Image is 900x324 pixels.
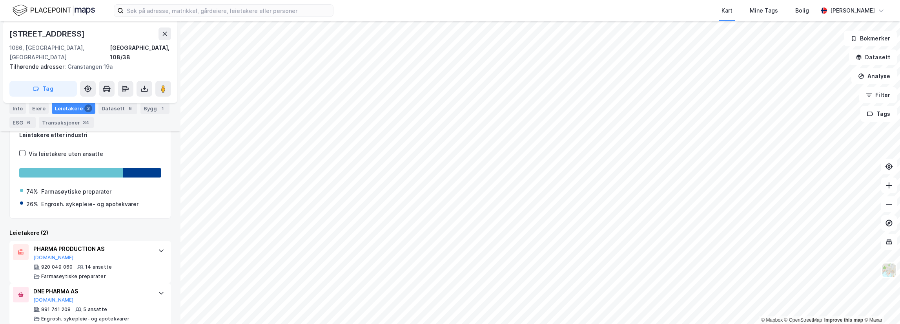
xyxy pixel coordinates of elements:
[26,200,38,209] div: 26%
[9,63,67,70] span: Tilhørende adresser:
[84,104,92,112] div: 2
[721,6,732,15] div: Kart
[13,4,95,17] img: logo.f888ab2527a4732fd821a326f86c7f29.svg
[85,264,112,270] div: 14 ansatte
[52,103,95,114] div: Leietakere
[851,68,897,84] button: Analyse
[861,286,900,324] div: Kontrollprogram for chat
[859,87,897,103] button: Filter
[126,104,134,112] div: 6
[33,287,150,296] div: DNE PHARMA AS
[861,286,900,324] iframe: Chat Widget
[795,6,809,15] div: Bolig
[41,264,73,270] div: 920 049 060
[41,273,106,280] div: Farmasøytiske preparater
[41,306,71,313] div: 991 741 208
[9,228,171,238] div: Leietakere (2)
[882,263,896,278] img: Z
[83,306,107,313] div: 5 ansatte
[29,103,49,114] div: Eiere
[830,6,875,15] div: [PERSON_NAME]
[41,187,111,196] div: Farmasøytiske preparater
[33,297,74,303] button: [DOMAIN_NAME]
[33,254,74,261] button: [DOMAIN_NAME]
[750,6,778,15] div: Mine Tags
[9,27,86,40] div: [STREET_ADDRESS]
[9,81,77,97] button: Tag
[9,117,36,128] div: ESG
[29,149,103,159] div: Vis leietakere uten ansatte
[844,31,897,46] button: Bokmerker
[9,103,26,114] div: Info
[761,317,783,323] a: Mapbox
[33,244,150,254] div: PHARMA PRODUCTION AS
[26,187,38,196] div: 74%
[824,317,863,323] a: Improve this map
[9,62,165,71] div: Granstangen 19a
[41,316,129,322] div: Engrosh. sykepleie- og apotekvarer
[19,130,161,140] div: Leietakere etter industri
[110,43,171,62] div: [GEOGRAPHIC_DATA], 108/38
[9,43,110,62] div: 1086, [GEOGRAPHIC_DATA], [GEOGRAPHIC_DATA]
[159,104,166,112] div: 1
[41,200,138,209] div: Engrosh. sykepleie- og apotekvarer
[39,117,94,128] div: Transaksjoner
[98,103,137,114] div: Datasett
[860,106,897,122] button: Tags
[849,49,897,65] button: Datasett
[140,103,169,114] div: Bygg
[82,119,91,126] div: 34
[25,119,33,126] div: 6
[124,5,333,16] input: Søk på adresse, matrikkel, gårdeiere, leietakere eller personer
[784,317,822,323] a: OpenStreetMap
